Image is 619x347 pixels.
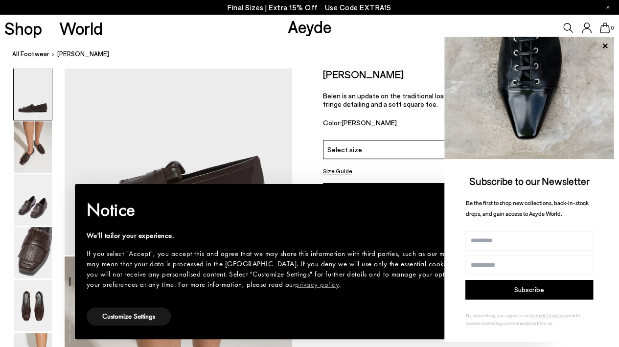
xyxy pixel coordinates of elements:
[323,118,506,130] div: Color:
[600,23,610,33] a: 0
[14,280,52,331] img: Belen Tassel Loafers - Image 5
[12,41,619,68] nav: breadcrumb
[469,175,590,187] span: Subscribe to our Newsletter
[87,307,171,325] button: Customize Settings
[466,199,589,217] span: Be the first to shop new collections, back-in-stock drops, and gain access to Aeyde World.
[342,118,397,127] span: [PERSON_NAME]
[12,49,49,59] a: All Footwear
[323,165,352,177] button: Size Guide
[4,20,42,37] a: Shop
[14,174,52,226] img: Belen Tassel Loafers - Image 3
[466,312,529,318] span: By subscribing, you agree to our
[87,231,517,241] div: We'll tailor your experience.
[323,92,588,108] p: Belen is an update on the traditional loafer, combining clean contours with kilted fringe detaili...
[59,20,103,37] a: World
[228,1,391,14] p: Final Sizes | Extra 15% Off
[465,280,593,300] button: Subscribe
[529,312,568,318] a: Terms & Conditions
[14,69,52,120] img: Belen Tassel Loafers - Image 1
[287,16,331,37] a: Aeyde
[57,49,109,59] span: [PERSON_NAME]
[87,249,517,290] div: If you select "Accept", you accept this and agree that we may share this information with third p...
[444,37,614,159] img: ca3f721fb6ff708a270709c41d776025.jpg
[87,197,517,223] h2: Notice
[325,3,391,12] span: Navigate to /collections/ss25-final-sizes
[610,25,615,31] span: 0
[323,68,404,80] h2: [PERSON_NAME]
[295,279,339,289] a: privacy policy
[14,121,52,173] img: Belen Tassel Loafers - Image 2
[14,227,52,278] img: Belen Tassel Loafers - Image 4
[327,144,362,155] span: Select size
